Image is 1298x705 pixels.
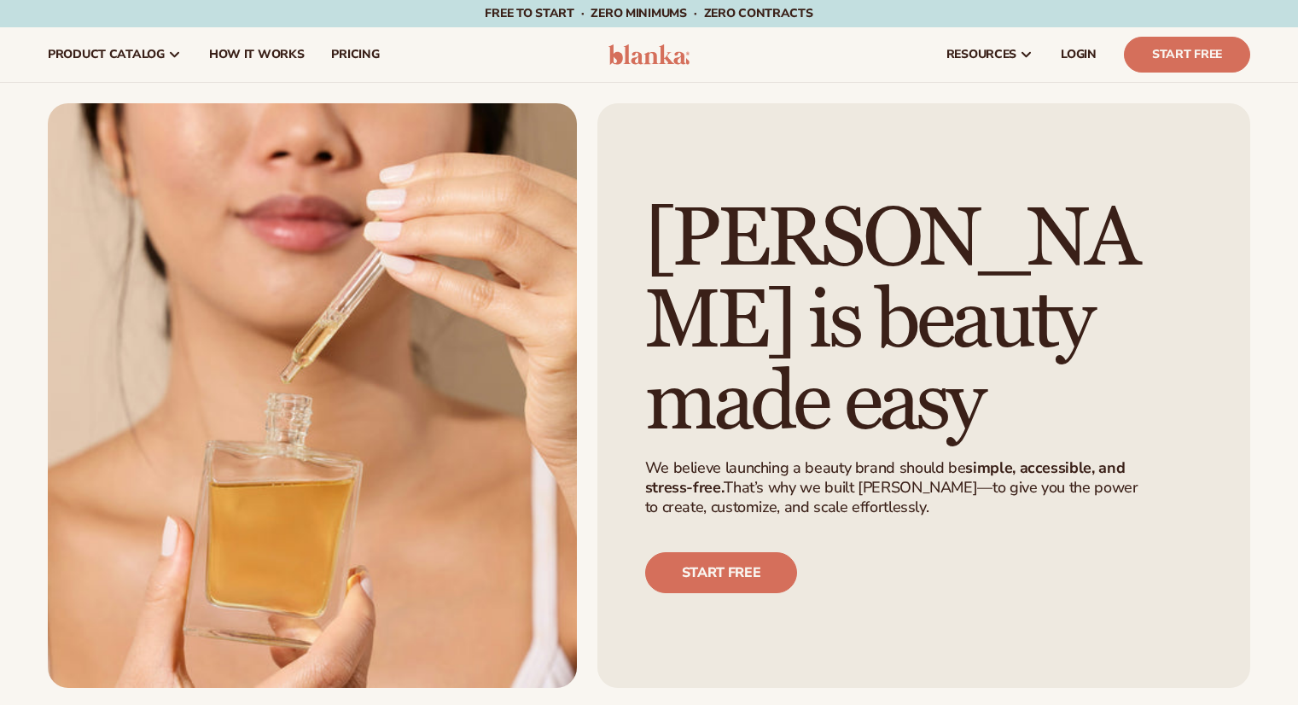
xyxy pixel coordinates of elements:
img: logo [608,44,690,65]
a: pricing [317,27,393,82]
span: How It Works [209,48,305,61]
span: pricing [331,48,379,61]
img: Female smiling with serum bottle. [48,103,577,688]
span: Free to start · ZERO minimums · ZERO contracts [485,5,812,21]
span: product catalog [48,48,165,61]
a: resources [933,27,1047,82]
a: Start free [645,552,798,593]
strong: simple, accessible, and stress-free. [645,457,1126,498]
a: Start Free [1124,37,1250,73]
span: LOGIN [1061,48,1097,61]
a: product catalog [34,27,195,82]
a: LOGIN [1047,27,1110,82]
p: We believe launching a beauty brand should be That’s why we built [PERSON_NAME]—to give you the p... [645,458,1154,518]
a: How It Works [195,27,318,82]
span: resources [946,48,1016,61]
h1: [PERSON_NAME] is beauty made easy [645,199,1164,445]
